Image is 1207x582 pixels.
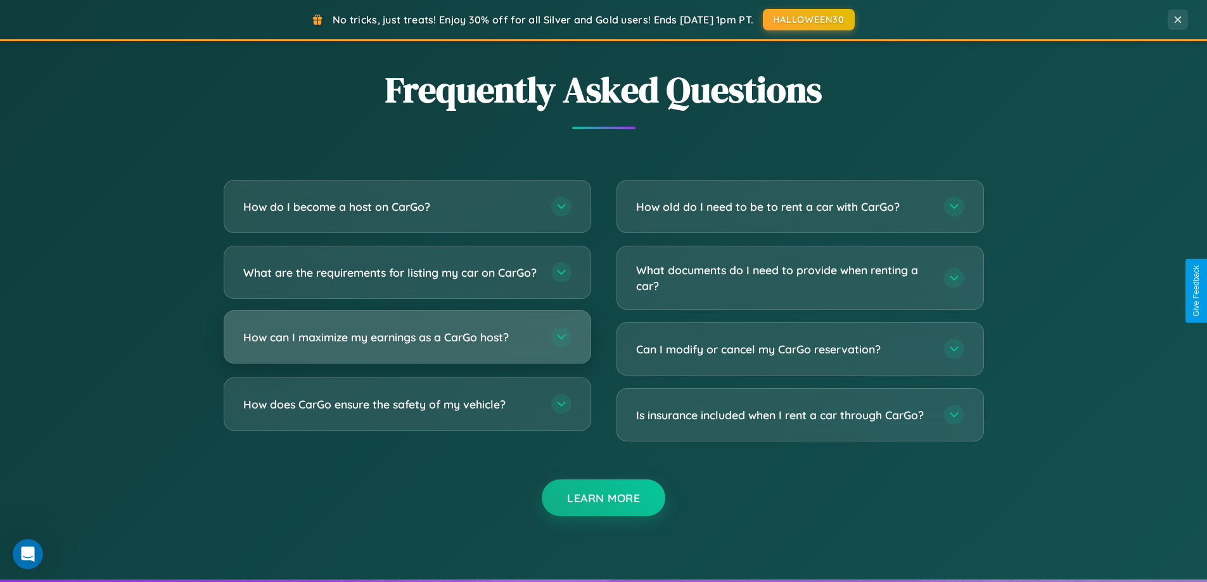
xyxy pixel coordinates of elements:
[224,65,984,114] h2: Frequently Asked Questions
[243,329,539,345] h3: How can I maximize my earnings as a CarGo host?
[333,13,753,26] span: No tricks, just treats! Enjoy 30% off for all Silver and Gold users! Ends [DATE] 1pm PT.
[636,341,931,357] h3: Can I modify or cancel my CarGo reservation?
[243,199,539,215] h3: How do I become a host on CarGo?
[243,396,539,412] h3: How does CarGo ensure the safety of my vehicle?
[13,539,43,569] iframe: Intercom live chat
[636,407,931,423] h3: Is insurance included when I rent a car through CarGo?
[636,262,931,293] h3: What documents do I need to provide when renting a car?
[542,479,665,516] button: Learn More
[763,9,855,30] button: HALLOWEEN30
[1192,265,1201,317] div: Give Feedback
[636,199,931,215] h3: How old do I need to be to rent a car with CarGo?
[243,265,539,281] h3: What are the requirements for listing my car on CarGo?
